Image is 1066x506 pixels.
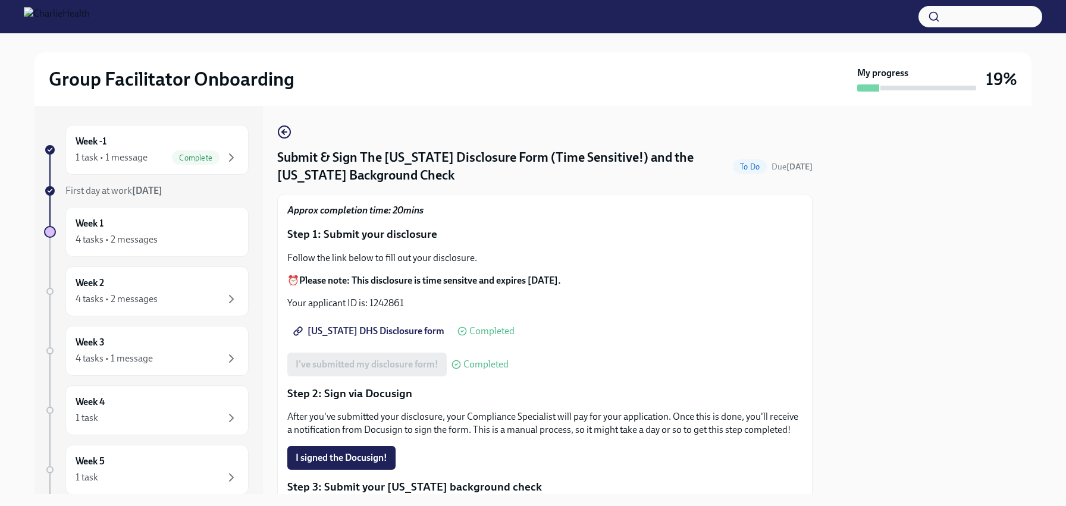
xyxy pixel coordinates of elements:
a: [US_STATE] DHS Disclosure form [287,319,453,343]
p: Follow the link below to fill out your disclosure. [287,252,802,265]
p: ⏰ [287,274,802,287]
h6: Week 5 [76,455,105,468]
h6: Week 4 [76,395,105,408]
h6: Week 3 [76,336,105,349]
strong: [DATE] [132,185,162,196]
div: 4 tasks • 2 messages [76,293,158,306]
h3: 19% [986,68,1017,90]
span: To Do [733,162,767,171]
a: Week 34 tasks • 1 message [44,326,249,376]
a: Week 41 task [44,385,249,435]
a: Week -11 task • 1 messageComplete [44,125,249,175]
p: After you've submitted your disclosure, your Compliance Specialist will pay for your application.... [287,410,802,436]
strong: [DATE] [786,162,813,172]
p: Step 1: Submit your disclosure [287,227,802,242]
strong: Approx completion time: 20mins [287,205,424,216]
h6: Week -1 [76,135,106,148]
a: Week 51 task [44,445,249,495]
div: 4 tasks • 2 messages [76,233,158,246]
p: Step 2: Sign via Docusign [287,386,802,401]
a: First day at work[DATE] [44,184,249,197]
span: Completed [469,326,515,336]
span: I signed the Docusign! [296,452,387,464]
h6: Week 1 [76,217,104,230]
span: [US_STATE] DHS Disclosure form [296,325,444,337]
div: 1 task [76,471,98,484]
span: Due [772,162,813,172]
span: Completed [463,360,509,369]
h2: Group Facilitator Onboarding [49,67,294,91]
a: Week 14 tasks • 2 messages [44,207,249,257]
strong: Please note: This disclosure is time sensitve and expires [DATE]. [299,275,561,286]
span: Complete [172,153,220,162]
span: August 27th, 2025 07:00 [772,161,813,172]
span: First day at work [65,185,162,196]
div: 1 task [76,411,98,425]
img: CharlieHealth [24,7,90,26]
h4: Submit & Sign The [US_STATE] Disclosure Form (Time Sensitive!) and the [US_STATE] Background Check [277,149,728,184]
a: Week 24 tasks • 2 messages [44,266,249,316]
strong: My progress [857,67,908,80]
h6: Week 2 [76,276,104,290]
button: I signed the Docusign! [287,446,396,470]
p: Step 3: Submit your [US_STATE] background check [287,479,802,495]
p: Your applicant ID is: 1242861 [287,297,802,310]
div: 4 tasks • 1 message [76,352,153,365]
div: 1 task • 1 message [76,151,148,164]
